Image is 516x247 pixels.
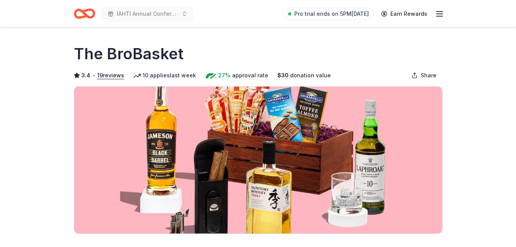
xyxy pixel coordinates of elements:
[133,71,196,80] div: 10 applies last week
[74,5,95,23] a: Home
[294,9,369,18] span: Pro trial ends on 5PM[DATE]
[101,6,194,22] button: IAHTI Annual Conference
[97,71,124,80] button: 19reviews
[74,87,442,234] img: Image for The BroBasket
[92,72,95,78] span: •
[377,7,432,21] a: Earn Rewards
[81,71,90,80] span: 3.4
[232,71,268,80] span: approval rate
[290,71,331,80] span: donation value
[421,71,436,80] span: Share
[117,9,178,18] span: IAHTI Annual Conference
[218,71,231,80] span: 27%
[405,68,443,83] button: Share
[277,71,289,80] span: $ 30
[284,8,373,20] a: Pro trial ends on 5PM[DATE]
[74,43,184,65] h1: The BroBasket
